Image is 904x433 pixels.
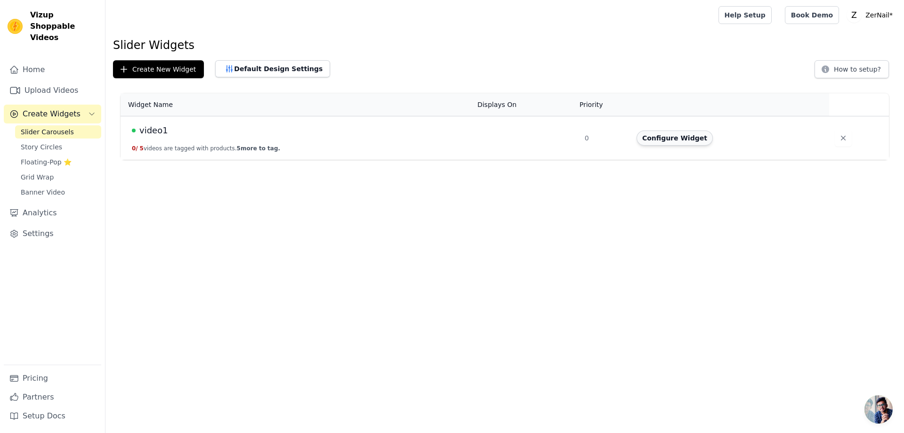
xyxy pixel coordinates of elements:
button: Delete widget [835,130,852,147]
button: Z ZerNail* [847,7,896,24]
a: Grid Wrap [15,171,101,184]
button: Create New Widget [113,60,204,78]
a: Home [4,60,101,79]
button: 0/ 5videos are tagged with products.5more to tag. [132,145,280,152]
a: Story Circles [15,140,101,154]
span: Create Widgets [23,108,81,120]
th: Priority [579,93,631,116]
td: 0 [579,116,631,160]
p: ZerNail* [862,7,896,24]
a: Setup Docs [4,407,101,425]
span: Live Published [132,129,136,132]
a: Açık sohbet [864,395,893,424]
button: Create Widgets [4,105,101,123]
span: Floating-Pop ⭐ [21,157,72,167]
a: Slider Carousels [15,125,101,139]
button: How to setup? [815,60,889,78]
h1: Slider Widgets [113,38,896,53]
a: Upload Videos [4,81,101,100]
button: Default Design Settings [215,60,330,77]
a: Help Setup [718,6,772,24]
span: 5 more to tag. [237,145,280,152]
th: Displays On [472,93,579,116]
span: 0 / [132,145,138,152]
text: Z [851,10,857,20]
a: Analytics [4,204,101,222]
a: Floating-Pop ⭐ [15,155,101,169]
span: Banner Video [21,188,65,197]
a: Book Demo [785,6,839,24]
span: video1 [139,124,168,137]
a: Pricing [4,369,101,388]
a: Partners [4,388,101,407]
a: Banner Video [15,186,101,199]
span: Story Circles [21,142,62,152]
a: How to setup? [815,67,889,76]
a: Settings [4,224,101,243]
img: Vizup [8,19,23,34]
span: Grid Wrap [21,172,54,182]
th: Widget Name [121,93,472,116]
span: Slider Carousels [21,127,74,137]
span: Vizup Shoppable Videos [30,9,97,43]
button: Configure Widget [637,131,713,146]
span: 5 [140,145,144,152]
